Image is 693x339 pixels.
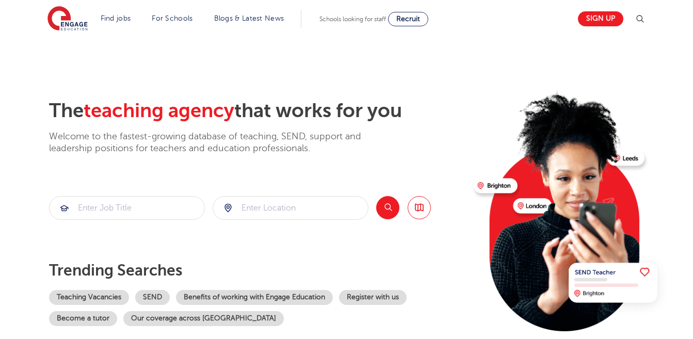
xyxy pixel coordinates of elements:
a: Recruit [388,12,428,26]
a: Find jobs [101,14,131,22]
a: Our coverage across [GEOGRAPHIC_DATA] [123,311,284,326]
a: Become a tutor [49,311,117,326]
span: Recruit [396,15,420,23]
div: Submit [49,196,205,220]
span: Schools looking for staff [319,15,386,23]
a: Teaching Vacancies [49,290,129,305]
h2: The that works for you [49,99,465,123]
a: Register with us [339,290,407,305]
a: Blogs & Latest News [214,14,284,22]
p: Trending searches [49,261,465,280]
img: Engage Education [47,6,88,32]
a: Benefits of working with Engage Education [176,290,333,305]
input: Submit [50,197,204,219]
div: Submit [213,196,368,220]
span: teaching agency [84,100,234,122]
p: Welcome to the fastest-growing database of teaching, SEND, support and leadership positions for t... [49,131,390,155]
input: Submit [213,197,368,219]
a: SEND [135,290,170,305]
a: Sign up [578,11,623,26]
a: For Schools [152,14,192,22]
button: Search [376,196,399,219]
